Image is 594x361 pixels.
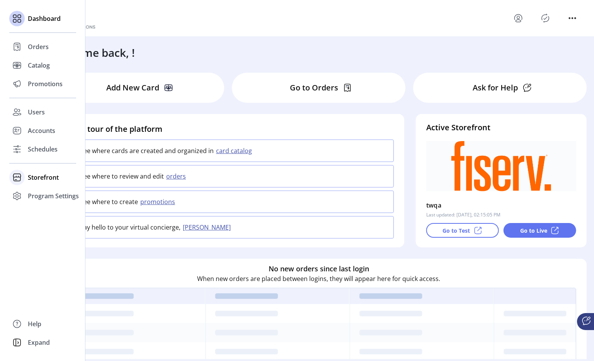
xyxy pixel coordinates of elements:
[290,82,338,94] p: Go to Orders
[512,12,524,24] button: menu
[80,172,164,181] p: See where to review and edit
[197,274,440,283] p: When new orders are placed between logins, they will appear here for quick access.
[28,319,41,329] span: Help
[138,197,180,206] button: promotions
[28,173,59,182] span: Storefront
[106,82,159,94] p: Add New Card
[28,61,50,70] span: Catalog
[28,126,55,135] span: Accounts
[28,14,61,23] span: Dashboard
[426,122,576,133] h4: Active Storefront
[28,42,49,51] span: Orders
[426,199,442,211] p: twqa
[566,12,579,24] button: menu
[28,338,50,347] span: Expand
[539,12,551,24] button: Publisher Panel
[28,107,45,117] span: Users
[80,146,214,155] p: See where cards are created and organized in
[214,146,257,155] button: card catalog
[180,223,235,232] button: [PERSON_NAME]
[80,223,180,232] p: Say hello to your virtual concierge,
[473,82,518,94] p: Ask for Help
[426,211,500,218] p: Last updated: [DATE], 02:15:05 PM
[61,123,394,135] h4: Take a tour of the platform
[28,191,79,201] span: Program Settings
[520,226,547,235] p: Go to Live
[164,172,191,181] button: orders
[269,264,369,274] h6: No new orders since last login
[28,145,58,154] span: Schedules
[28,79,63,89] span: Promotions
[51,44,135,61] h3: Welcome back, !
[443,226,470,235] p: Go to Test
[80,197,138,206] p: See where to create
